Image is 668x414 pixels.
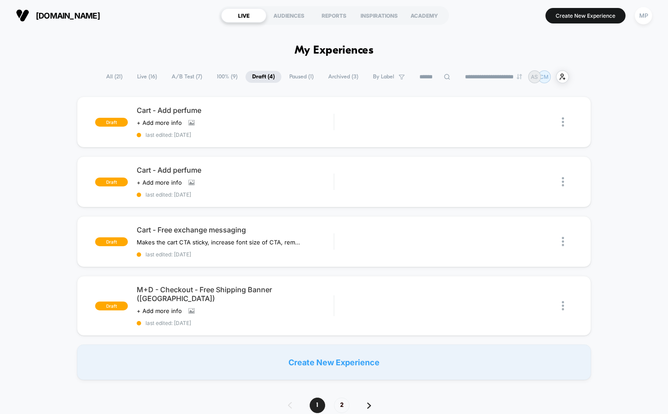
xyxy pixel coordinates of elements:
img: Visually logo [16,9,29,22]
button: MP [632,7,655,25]
p: AS [531,74,538,80]
button: [DOMAIN_NAME] [13,8,103,23]
img: close [562,117,564,127]
div: ACADEMY [402,8,447,23]
span: + Add more info [137,119,182,126]
span: last edited: [DATE] [137,251,334,258]
div: MP [635,7,652,24]
span: + Add more info [137,307,182,314]
span: draft [95,118,128,127]
img: close [562,301,564,310]
span: 100% ( 9 ) [210,71,244,83]
span: All ( 21 ) [100,71,129,83]
p: CM [540,74,549,80]
span: M+D - Checkout - Free Shipping Banner ([GEOGRAPHIC_DATA]) [137,285,334,303]
div: REPORTS [311,8,357,23]
span: draft [95,237,128,246]
div: LIVE [221,8,266,23]
div: INSPIRATIONS [357,8,402,23]
span: Cart - Add perfume [137,166,334,174]
span: Paused ( 1 ) [283,71,320,83]
span: draft [95,178,128,186]
span: last edited: [DATE] [137,191,334,198]
img: close [562,237,564,246]
img: end [517,74,522,79]
button: Create New Experience [545,8,626,23]
div: AUDIENCES [266,8,311,23]
span: + Add more info [137,179,182,186]
h1: My Experiences [295,44,374,57]
span: Cart - Free exchange messaging [137,225,334,234]
span: last edited: [DATE] [137,132,334,138]
span: By Label [373,74,394,80]
span: Archived ( 3 ) [322,71,365,83]
img: pagination forward [367,402,371,409]
span: Makes the cart CTA sticky, increase font size of CTA, removes "continue shopping" [137,239,301,246]
span: Draft ( 4 ) [246,71,281,83]
span: 1 [310,398,325,413]
span: draft [95,302,128,310]
span: last edited: [DATE] [137,320,334,326]
span: [DOMAIN_NAME] [36,11,100,20]
span: A/B Test ( 7 ) [165,71,209,83]
div: Create New Experience [77,344,591,380]
span: Live ( 16 ) [131,71,164,83]
img: close [562,177,564,186]
span: Cart - Add perfume [137,106,334,115]
span: 2 [334,398,349,413]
